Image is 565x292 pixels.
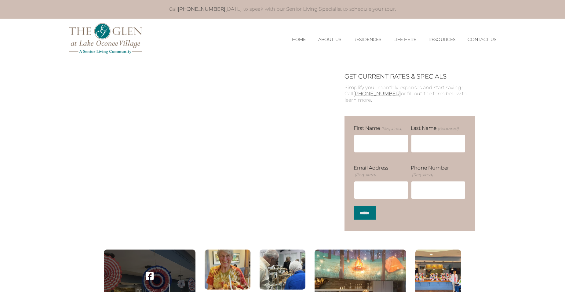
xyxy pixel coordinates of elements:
img: The Glen Lake Oconee Home [69,23,142,54]
span: (Required) [354,172,376,177]
p: Call [DATE] to speak with our Senior Living Specialist to schedule your tour. [75,6,490,13]
label: Email Address [354,165,409,178]
a: About Us [318,37,341,42]
label: First Name [354,125,402,132]
p: Simplify your monthly expenses and start saving! Call or fill out the form below to learn more. [344,85,475,104]
a: Life Here [393,37,416,42]
span: (Required) [381,126,402,131]
span: (Required) [437,126,459,131]
span: (Required) [411,172,433,177]
a: [PHONE_NUMBER] [353,91,401,97]
a: [PHONE_NUMBER] [178,6,225,12]
label: Phone Number [411,165,466,178]
a: Residences [353,37,381,42]
h2: GET CURRENT RATES & SPECIALS [344,73,475,80]
a: Contact Us [468,37,496,42]
a: Visit our ' . $platform_name . ' page [146,272,154,281]
label: Last Name [411,125,459,132]
a: Home [292,37,306,42]
a: Resources [428,37,455,42]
